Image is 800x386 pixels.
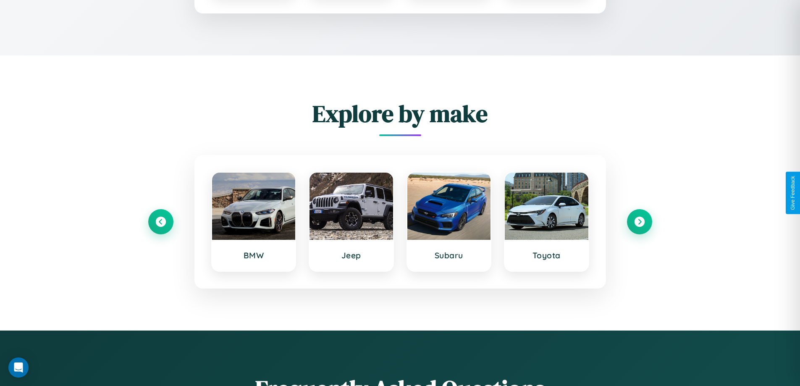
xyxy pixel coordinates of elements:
div: Give Feedback [790,176,796,210]
h2: Explore by make [148,97,652,130]
h3: BMW [220,250,287,260]
div: Open Intercom Messenger [8,357,29,378]
h3: Toyota [513,250,580,260]
h3: Jeep [318,250,385,260]
h3: Subaru [416,250,483,260]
